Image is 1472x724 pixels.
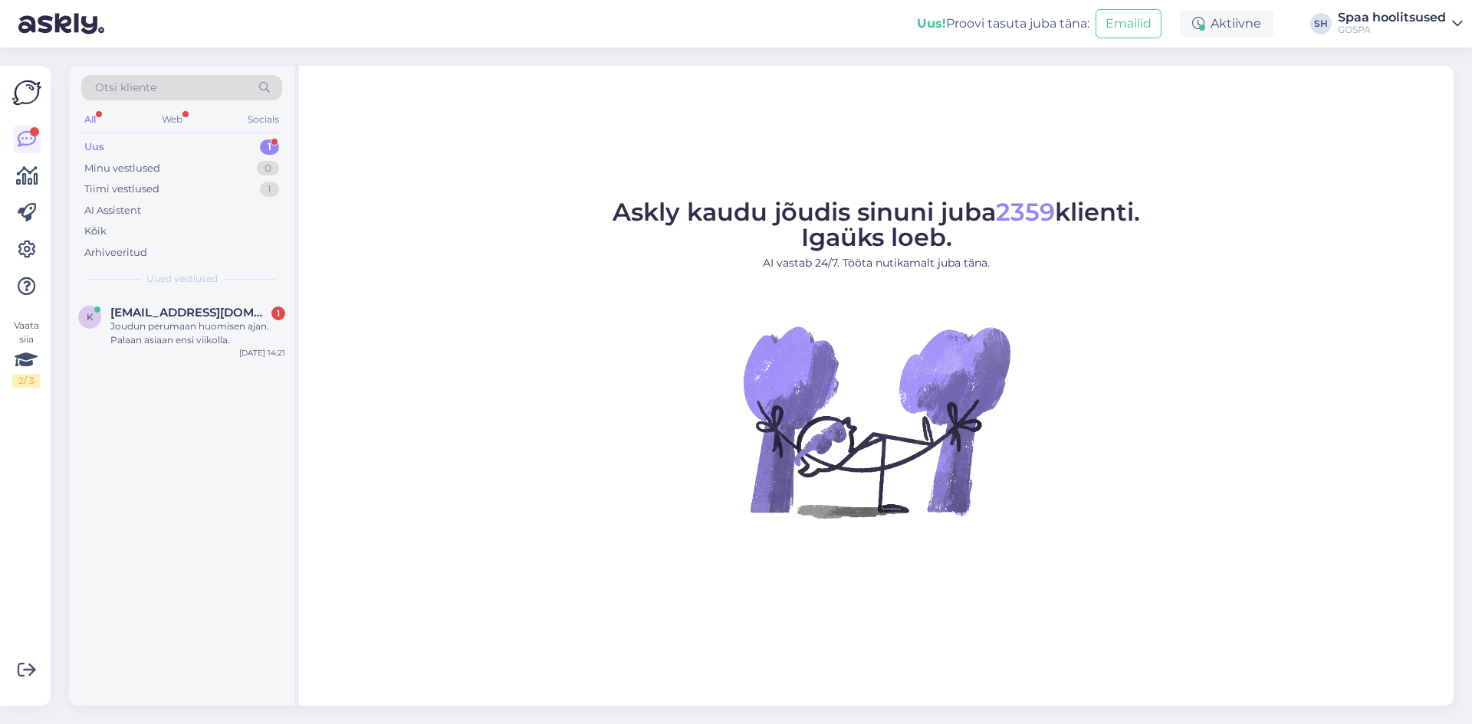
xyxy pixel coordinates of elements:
[12,78,41,107] img: Askly Logo
[1096,9,1161,38] button: Emailid
[1338,11,1446,24] div: Spaa hoolitsused
[996,197,1055,227] span: 2359
[1310,13,1332,34] div: SH
[110,319,285,347] div: Joudun perumaan huomisen ajan. Palaan asiaan ensi viikolla.
[84,182,159,197] div: Tiimi vestlused
[81,110,99,129] div: All
[84,245,147,260] div: Arhiveeritud
[917,16,946,31] b: Uus!
[613,197,1140,252] span: Askly kaudu jõudis sinuni juba klienti. Igaüks loeb.
[84,161,160,176] div: Minu vestlused
[110,306,270,319] span: kristiina.hytonen@gmail.com
[12,374,40,388] div: 2 / 3
[84,139,104,155] div: Uus
[12,319,40,388] div: Vaata siia
[260,182,279,197] div: 1
[239,347,285,359] div: [DATE] 14:21
[1180,10,1273,38] div: Aktiivne
[738,283,1014,559] img: No Chat active
[260,139,279,155] div: 1
[1338,24,1446,36] div: GOSPA
[257,161,279,176] div: 0
[271,306,285,320] div: 1
[84,224,107,239] div: Kõik
[87,311,94,323] span: k
[84,203,141,218] div: AI Assistent
[1338,11,1463,36] a: Spaa hoolitsusedGOSPA
[245,110,282,129] div: Socials
[159,110,186,129] div: Web
[613,255,1140,271] p: AI vastab 24/7. Tööta nutikamalt juba täna.
[917,15,1089,33] div: Proovi tasuta juba täna:
[146,272,218,286] span: Uued vestlused
[95,80,156,96] span: Otsi kliente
